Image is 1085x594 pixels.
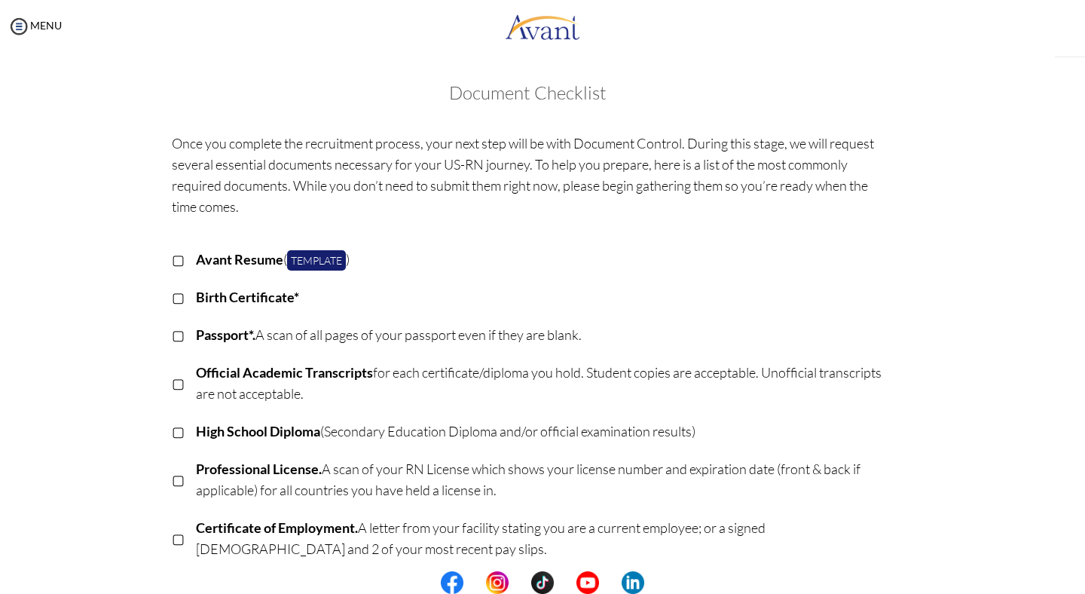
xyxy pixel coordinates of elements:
[599,571,622,594] img: blank.png
[8,19,62,32] a: MENU
[441,571,463,594] img: fb.png
[505,4,580,49] img: logo.png
[196,251,283,268] b: Avant Resume
[196,324,884,345] p: A scan of all pages of your passport even if they are blank.
[622,571,644,594] img: li.png
[509,571,531,594] img: blank.png
[172,286,185,308] p: ▢
[486,571,509,594] img: in.png
[196,326,255,343] b: Passport*.
[172,372,185,393] p: ▢
[172,249,185,270] p: ▢
[8,15,30,38] img: icon-menu.png
[196,458,884,501] p: A scan of your RN License which shows your license number and expiration date (front & back if ap...
[554,571,576,594] img: blank.png
[196,421,884,442] p: (Secondary Education Diploma and/or official examination results)
[196,517,884,559] p: A letter from your facility stating you are a current employee; or a signed [DEMOGRAPHIC_DATA] an...
[463,571,486,594] img: blank.png
[287,250,346,271] a: Template
[196,362,884,404] p: for each certificate/diploma you hold. Student copies are acceptable. Unofficial transcripts are ...
[172,528,185,549] p: ▢
[196,519,358,536] b: Certificate of Employment.
[196,423,320,439] b: High School Diploma
[172,421,185,442] p: ▢
[172,133,884,217] p: Once you complete the recruitment process, your next step will be with Document Control. During t...
[196,289,299,305] b: Birth Certificate*
[172,324,185,345] p: ▢
[196,249,884,270] p: ( )
[531,571,554,594] img: tt.png
[196,364,373,381] b: Official Academic Transcripts
[196,461,322,477] b: Professional License.
[172,469,185,490] p: ▢
[576,571,599,594] img: yt.png
[15,83,1040,103] h3: Document Checklist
